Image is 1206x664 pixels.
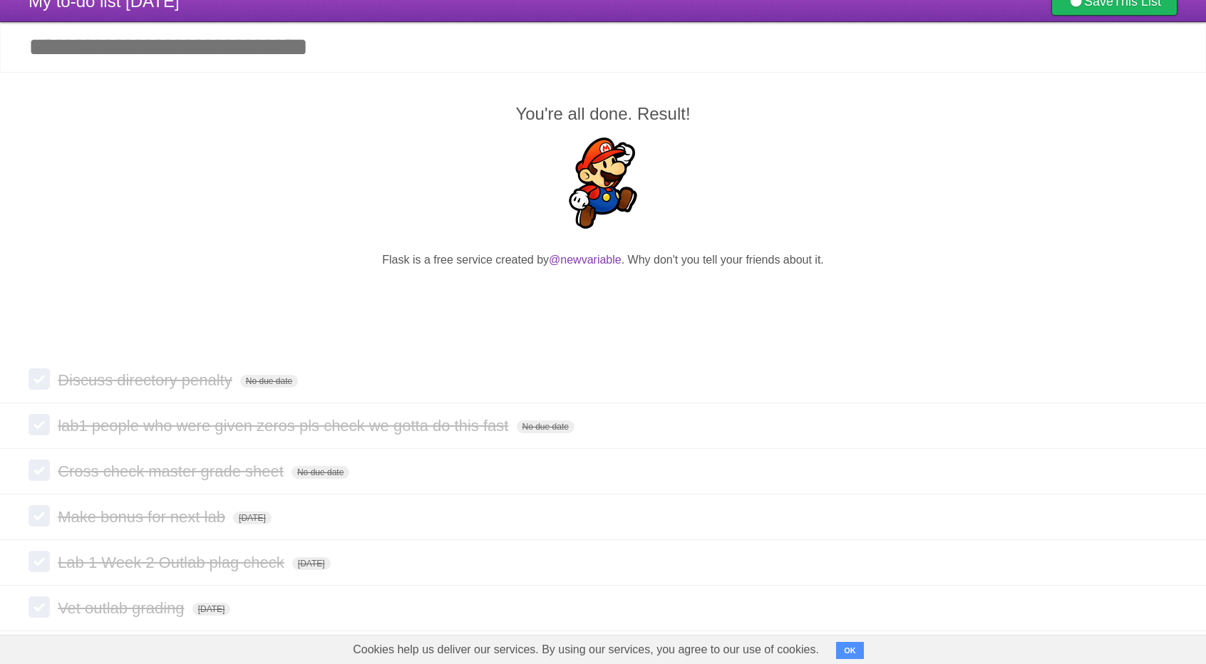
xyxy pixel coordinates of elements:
span: Cookies help us deliver our services. By using our services, you agree to our use of cookies. [339,636,833,664]
h2: You're all done. Result! [29,101,1177,127]
label: Done [29,596,50,618]
span: No due date [240,375,298,388]
label: Done [29,368,50,390]
span: lab1 people who were given zeros pls check we gotta do this fast [58,417,512,435]
label: Done [29,414,50,435]
span: Discuss directory penalty [58,371,236,389]
span: Cross check master grade sheet [58,462,287,480]
span: [DATE] [233,512,272,524]
span: No due date [292,466,349,479]
label: Done [29,551,50,572]
span: Vet outlab grading [58,599,187,617]
span: [DATE] [292,557,331,570]
button: OK [836,642,864,659]
label: Done [29,460,50,481]
iframe: X Post Button [577,286,629,306]
span: [DATE] [192,603,231,616]
span: Make bonus for next lab [58,508,229,526]
span: No due date [517,420,574,433]
img: Super Mario [557,138,649,229]
span: Lab 1 Week 2 Outlab plag check [58,554,288,571]
p: Flask is a free service created by . Why don't you tell your friends about it. [29,251,1177,269]
label: Done [29,505,50,526]
a: @newvariable [549,254,622,266]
